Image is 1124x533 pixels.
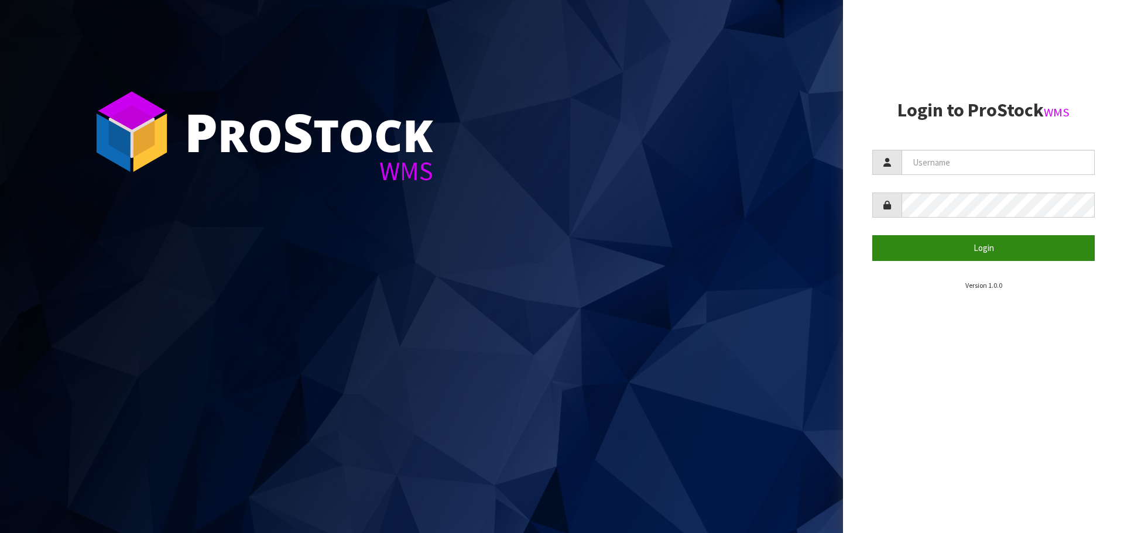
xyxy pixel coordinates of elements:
[965,281,1002,290] small: Version 1.0.0
[902,150,1095,175] input: Username
[184,158,433,184] div: WMS
[184,96,218,167] span: P
[283,96,313,167] span: S
[1044,105,1070,120] small: WMS
[88,88,176,176] img: ProStock Cube
[872,100,1095,121] h2: Login to ProStock
[872,235,1095,260] button: Login
[184,105,433,158] div: ro tock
